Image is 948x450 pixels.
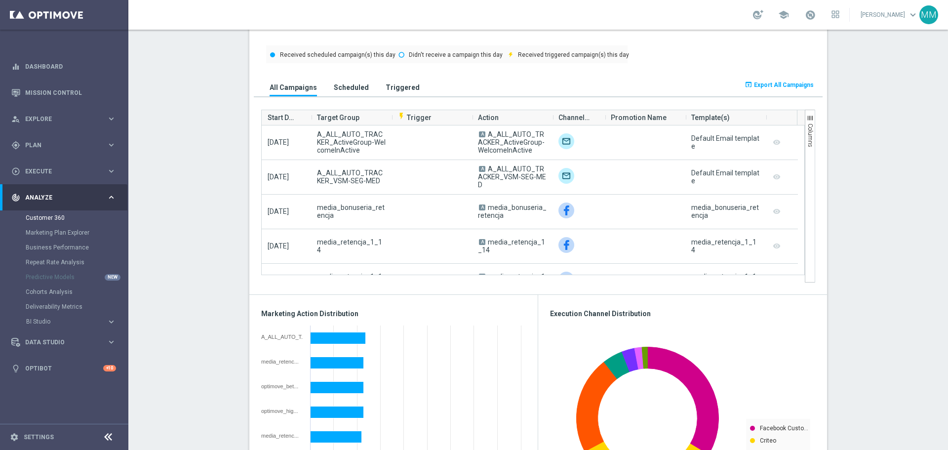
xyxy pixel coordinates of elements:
button: track_changes Analyze keyboard_arrow_right [11,194,117,202]
div: Plan [11,141,107,150]
i: keyboard_arrow_right [107,114,116,123]
i: open_in_browser [745,81,752,88]
div: MM [919,5,938,24]
span: Explore [25,116,107,122]
div: NEW [105,274,120,281]
span: keyboard_arrow_down [908,9,918,20]
a: Customer 360 [26,214,103,222]
div: Repeat Rate Analysis [26,255,127,270]
span: Start Date [268,108,297,127]
div: media_bonuseria_retencja [691,204,760,219]
a: Optibot [25,355,103,381]
i: play_circle_outline [11,167,20,176]
i: settings [10,433,19,442]
div: Target group only [558,133,574,149]
span: BI Studio [26,319,97,325]
img: Target group only [558,168,574,184]
text: Received scheduled campaign(s) this day [280,51,395,58]
div: Mission Control [11,89,117,97]
i: keyboard_arrow_right [107,166,116,176]
span: A_ALL_AUTO_TRACKER_VSM-SEG-MED [478,165,546,189]
h3: Marketing Action Distribution [261,309,526,318]
a: Deliverability Metrics [26,303,103,311]
span: [DATE] [268,138,289,146]
text: Received triggered campaign(s) this day [518,51,629,58]
span: A_ALL_AUTO_TRACKER_ActiveGroup-WelcomeInActive [317,130,386,154]
i: lightbulb [11,364,20,373]
div: Optibot [11,355,116,381]
button: open_in_browser Export All Campaigns [743,78,815,92]
div: optimove_high_value [261,408,303,414]
a: Business Performance [26,244,103,251]
button: equalizer Dashboard [11,63,117,71]
img: Facebook Custom Audience [558,203,574,218]
span: Target Group [317,108,359,127]
div: media_retencja_1_14_ZG [261,359,303,365]
span: media_retencja_1_14_ZG [317,273,386,288]
button: lightbulb Optibot +10 [11,365,117,372]
a: [PERSON_NAME]keyboard_arrow_down [860,7,919,22]
span: Promotion Name [611,108,667,127]
text: Didn't receive a campaign this day [409,51,503,58]
a: Settings [24,434,54,440]
div: BI Studio [26,319,107,325]
a: Dashboard [25,53,116,80]
span: [DATE] [268,207,289,215]
i: flash_on [397,112,405,120]
span: A [479,239,485,245]
div: Default Email template [691,169,760,185]
button: person_search Explore keyboard_arrow_right [11,115,117,123]
span: Data Studio [25,339,107,345]
i: person_search [11,115,20,123]
text: Criteo [760,437,776,444]
span: A_ALL_AUTO_TRACKER_VSM-SEG-MED [317,169,386,185]
a: Repeat Rate Analysis [26,258,103,266]
button: All Campaigns [267,78,319,96]
div: Business Performance [26,240,127,255]
i: gps_fixed [11,141,20,150]
span: media_retencja_1_14 [317,238,386,254]
span: Execute [25,168,107,174]
span: media_bonuseria_retencja [317,204,386,219]
button: gps_fixed Plan keyboard_arrow_right [11,141,117,149]
div: Deliverability Metrics [26,299,127,314]
span: A [479,166,485,172]
div: Predictive Models [26,270,127,285]
img: Facebook Custom Audience [558,237,574,253]
i: keyboard_arrow_right [107,193,116,202]
div: media_retencja_1_14_ZG [691,273,760,288]
a: Cohorts Analysis [26,288,103,296]
button: Triggered [383,78,422,96]
div: media_retencja_1_14 [691,238,760,254]
button: Scheduled [331,78,371,96]
div: Data Studio keyboard_arrow_right [11,338,117,346]
div: media_retencja_1_14 [261,433,303,439]
button: BI Studio keyboard_arrow_right [26,318,117,326]
span: media_retencja_1_14_ZG [478,273,545,288]
i: keyboard_arrow_right [107,337,116,347]
div: Cohorts Analysis [26,285,127,299]
h3: Scheduled [334,83,369,92]
i: equalizer [11,62,20,71]
div: +10 [103,365,116,371]
span: media_retencja_1_14 [478,238,545,254]
div: Facebook Custom Audience [558,272,574,287]
button: play_circle_outline Execute keyboard_arrow_right [11,167,117,175]
div: Dashboard [11,53,116,80]
div: Explore [11,115,107,123]
span: Template(s) [691,108,730,127]
span: Trigger [397,114,432,122]
span: Analyze [25,195,107,201]
div: A_ALL_AUTO_TRACKER_VSM-SEG-MED [261,334,303,340]
span: Plan [25,142,107,148]
text: Facebook Custo… [760,425,808,432]
h3: Execution Channel Distribution [550,309,815,318]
